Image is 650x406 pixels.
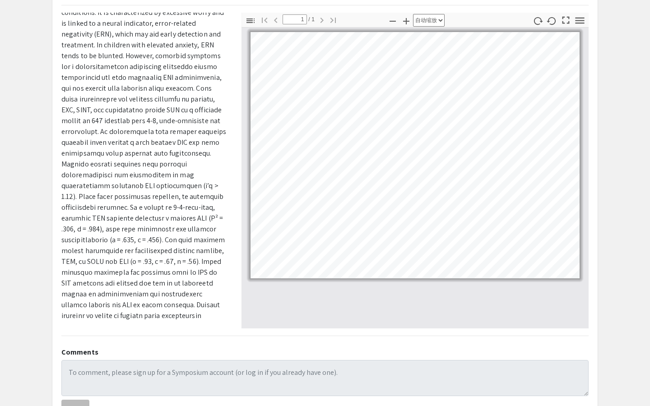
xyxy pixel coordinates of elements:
button: 工具 [572,14,588,27]
button: 转到最后一页 [325,13,341,26]
button: 缩小 [385,14,400,27]
div: 第 1 页 [246,28,584,282]
button: 放大 [399,14,414,27]
button: 下一页 [314,13,330,26]
iframe: Chat [7,365,38,399]
button: 逆时针旋转 [544,14,560,27]
input: 页面 [283,14,307,24]
button: 顺时针旋转 [530,14,546,27]
select: 缩放 [413,14,445,27]
span: / 1 [307,14,315,24]
button: 转到第一页 [257,13,272,26]
button: 上一页 [268,13,283,26]
h2: Comments [61,348,589,356]
button: 切换到演示模式 [558,13,574,26]
button: 切换侧栏 [243,14,258,27]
